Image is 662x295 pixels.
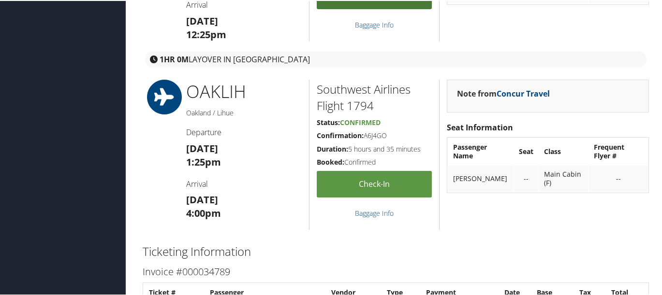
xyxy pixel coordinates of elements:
[594,173,643,182] div: --
[186,107,302,117] h5: Oakland / Lihue
[497,87,550,98] a: Concur Travel
[317,156,344,166] strong: Booked:
[457,87,550,98] strong: Note from
[143,264,649,278] h3: Invoice #000034789
[186,206,221,219] strong: 4:00pm
[317,170,432,197] a: Check-in
[317,80,432,112] h2: Southwest Airlines Flight 1794
[317,130,432,140] h5: A6J4GO
[589,138,647,164] th: Frequent Flyer #
[186,192,218,205] strong: [DATE]
[539,138,588,164] th: Class
[186,27,226,40] strong: 12:25pm
[186,14,218,27] strong: [DATE]
[539,165,588,191] td: Main Cabin (F)
[186,79,302,103] h1: OAK LIH
[514,138,538,164] th: Seat
[186,155,221,168] strong: 1:25pm
[186,141,218,154] strong: [DATE]
[186,178,302,188] h4: Arrival
[448,138,513,164] th: Passenger Name
[340,117,381,126] span: Confirmed
[317,117,340,126] strong: Status:
[519,173,533,182] div: --
[317,143,348,153] strong: Duration:
[447,121,513,132] strong: Seat Information
[317,143,432,153] h5: 5 hours and 35 minutes
[143,242,649,259] h2: Ticketing Information
[355,208,394,217] a: Baggage Info
[145,50,647,67] div: layover in [GEOGRAPHIC_DATA]
[317,130,364,139] strong: Confirmation:
[355,19,394,28] a: Baggage Info
[448,165,513,191] td: [PERSON_NAME]
[317,156,432,166] h5: Confirmed
[160,53,189,64] strong: 1HR 0M
[186,126,302,137] h4: Departure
